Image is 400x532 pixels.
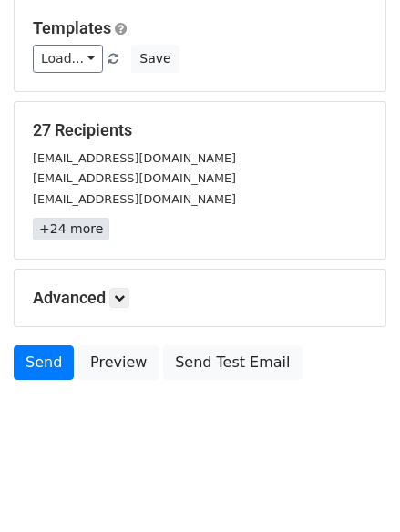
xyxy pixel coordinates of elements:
[33,120,367,140] h5: 27 Recipients
[78,345,159,380] a: Preview
[33,192,236,206] small: [EMAIL_ADDRESS][DOMAIN_NAME]
[33,171,236,185] small: [EMAIL_ADDRESS][DOMAIN_NAME]
[33,18,111,37] a: Templates
[33,288,367,308] h5: Advanced
[33,45,103,73] a: Load...
[33,218,109,240] a: +24 more
[14,345,74,380] a: Send
[131,45,179,73] button: Save
[309,445,400,532] div: Widget de chat
[33,151,236,165] small: [EMAIL_ADDRESS][DOMAIN_NAME]
[309,445,400,532] iframe: Chat Widget
[163,345,302,380] a: Send Test Email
